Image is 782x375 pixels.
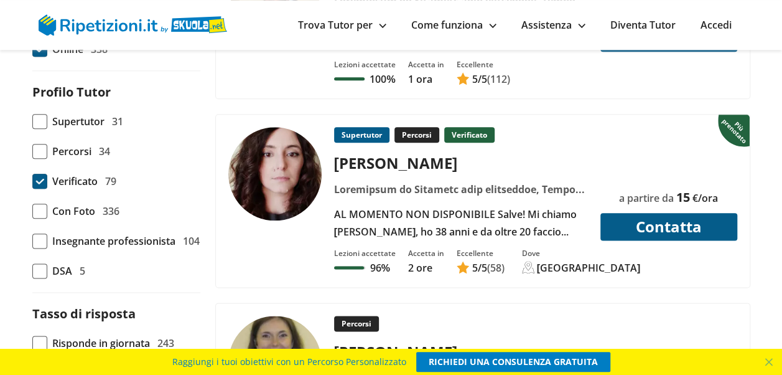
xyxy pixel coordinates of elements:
[487,261,505,275] span: (58)
[52,143,91,160] span: Percorsi
[522,248,641,259] div: Dove
[32,305,136,322] label: Tasso di risposta
[457,248,505,259] div: Eccellente
[334,59,396,70] div: Lezioni accettate
[39,14,227,36] img: logo Skuola.net | Ripetizioni.it
[112,113,123,130] span: 31
[457,72,510,86] a: 5/5(112)
[99,143,110,160] span: 34
[103,202,119,220] span: 336
[52,173,98,190] span: Verificato
[370,72,395,86] p: 100%
[472,261,487,275] span: /5
[298,18,386,32] a: Trova Tutor per
[157,335,174,352] span: 243
[52,113,105,130] span: Supertutor
[472,72,478,86] span: 5
[600,213,737,240] button: Contatta
[692,191,718,205] span: €/ora
[52,202,95,220] span: Con Foto
[52,262,72,280] span: DSA
[334,248,396,259] div: Lezioni accettate
[228,127,322,221] img: tutor a Firenze - Serena
[334,127,389,143] p: Supertutor
[610,18,676,32] a: Diventa Tutor
[521,18,585,32] a: Assistenza
[408,72,444,86] p: 1 ora
[408,248,444,259] div: Accetta in
[80,262,85,280] span: 5
[444,127,495,143] p: Verificato
[411,18,496,32] a: Come funziona
[472,72,487,86] span: /5
[537,261,641,275] div: [GEOGRAPHIC_DATA]
[183,232,200,250] span: 104
[394,127,439,143] p: Percorsi
[676,189,690,206] span: 15
[370,261,390,275] p: 96%
[334,316,379,331] p: Percorsi
[408,261,444,275] p: 2 ore
[329,206,592,240] div: AL MOMENTO NON DISPONIBILE Salve! Mi chiamo [PERSON_NAME], ho 38 anni e da oltre 20 faccio ripeti...
[472,261,478,275] span: 5
[105,173,116,190] span: 79
[52,232,175,250] span: Insegnante professionista
[172,352,406,372] span: Raggiungi i tuoi obiettivi con un Percorso Personalizzato
[701,18,732,32] a: Accedi
[718,113,752,147] img: Piu prenotato
[39,17,227,31] a: logo Skuola.net | Ripetizioni.it
[329,181,592,198] div: Loremipsum do Sitametc adip elitseddoe, Tempo incidid, Utlab etdol ma aliqu enima, Minim venia qu...
[329,153,592,173] div: [PERSON_NAME]
[487,72,510,86] span: (112)
[32,83,111,100] label: Profilo Tutor
[329,341,592,362] div: [PERSON_NAME]
[416,352,610,372] a: RICHIEDI UNA CONSULENZA GRATUITA
[457,59,510,70] div: Eccellente
[52,335,150,352] span: Risponde in giornata
[408,59,444,70] div: Accetta in
[457,261,505,275] a: 5/5(58)
[619,191,674,205] span: a partire da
